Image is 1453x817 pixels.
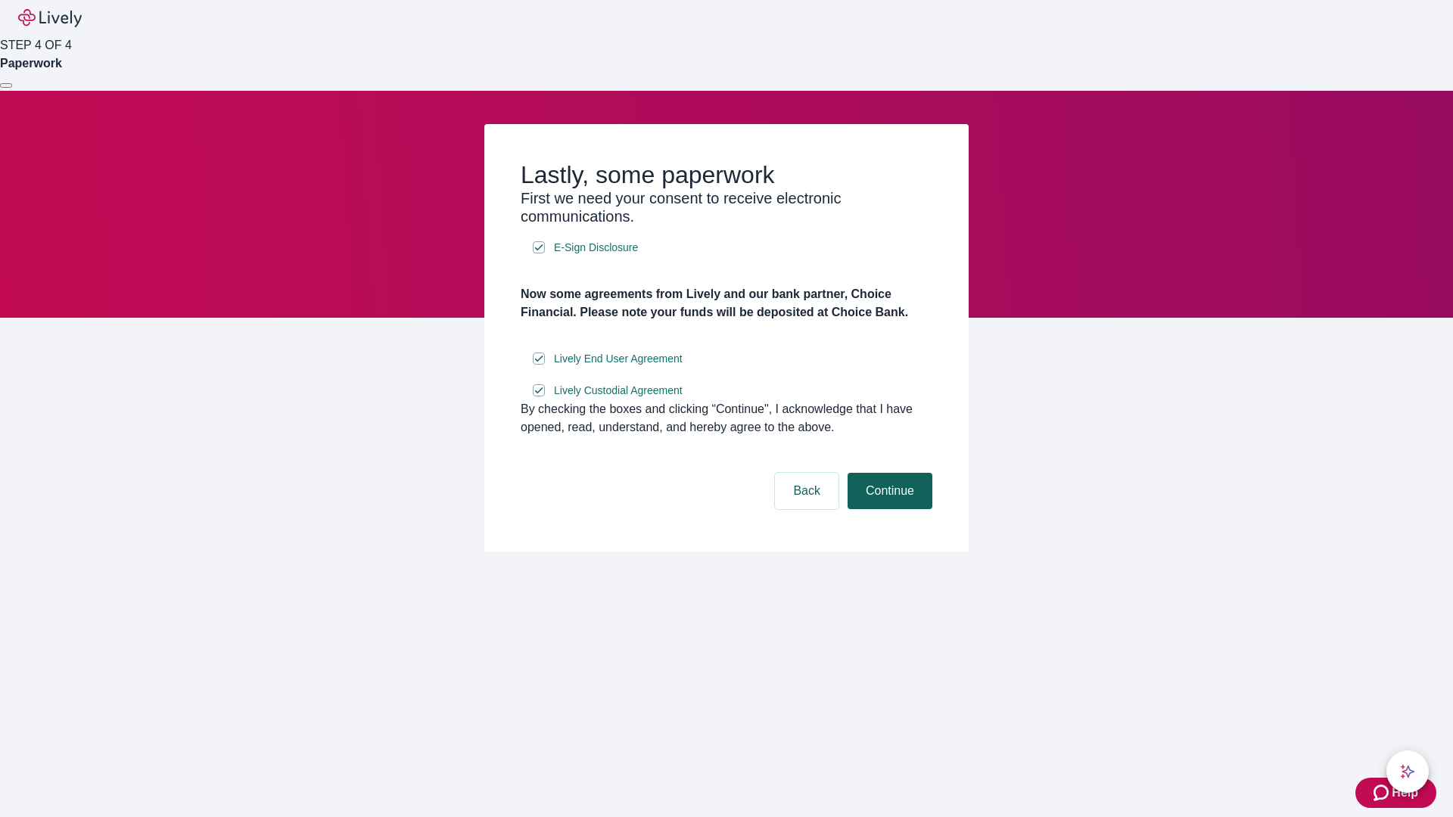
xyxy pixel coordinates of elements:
[521,160,932,189] h2: Lastly, some paperwork
[551,349,686,368] a: e-sign disclosure document
[521,400,932,436] div: By checking the boxes and clicking “Continue", I acknowledge that I have opened, read, understand...
[18,9,82,27] img: Lively
[1355,778,1436,808] button: Zendesk support iconHelp
[551,238,641,257] a: e-sign disclosure document
[1392,784,1418,802] span: Help
[1386,750,1429,793] button: chat
[551,381,686,400] a: e-sign disclosure document
[554,383,683,399] span: Lively Custodial Agreement
[554,351,683,367] span: Lively End User Agreement
[521,285,932,322] h4: Now some agreements from Lively and our bank partner, Choice Financial. Please note your funds wi...
[775,473,839,509] button: Back
[1374,784,1392,802] svg: Zendesk support icon
[1400,764,1415,779] svg: Lively AI Assistant
[554,240,638,256] span: E-Sign Disclosure
[848,473,932,509] button: Continue
[521,189,932,225] h3: First we need your consent to receive electronic communications.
